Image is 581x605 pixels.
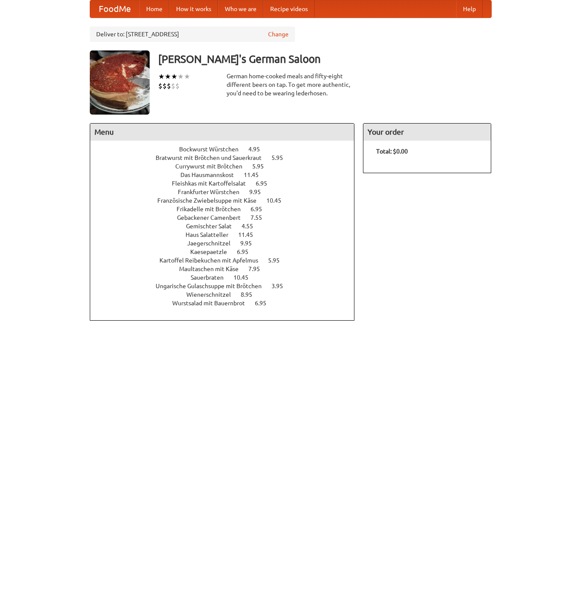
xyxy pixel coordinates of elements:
span: 6.95 [237,248,257,255]
span: Französische Zwiebelsuppe mit Käse [157,197,265,204]
a: Sauerbraten 10.45 [191,274,264,281]
a: Gebackener Camenbert 7.55 [177,214,278,221]
span: 10.45 [233,274,257,281]
span: Gemischter Salat [186,223,240,230]
span: 9.95 [249,189,269,195]
h4: Menu [90,124,354,141]
span: Fleishkas mit Kartoffelsalat [172,180,254,187]
a: Kartoffel Reibekuchen mit Apfelmus 5.95 [159,257,295,264]
li: $ [158,81,162,91]
a: Currywurst mit Brötchen 5.95 [175,163,280,170]
span: 4.55 [242,223,262,230]
a: Französische Zwiebelsuppe mit Käse 10.45 [157,197,297,204]
span: 7.55 [251,214,271,221]
span: Gebackener Camenbert [177,214,249,221]
span: 6.95 [256,180,276,187]
li: $ [162,81,167,91]
span: Haus Salatteller [186,231,237,238]
span: 11.45 [244,171,267,178]
a: Change [268,30,289,38]
a: FoodMe [90,0,139,18]
a: Das Hausmannskost 11.45 [180,171,274,178]
span: Bockwurst Würstchen [179,146,247,153]
li: $ [175,81,180,91]
a: Ungarische Gulaschsuppe mit Brötchen 3.95 [156,283,299,289]
span: Kaesepaetzle [190,248,236,255]
div: Deliver to: [STREET_ADDRESS] [90,27,295,42]
span: 7.95 [248,266,268,272]
b: Total: $0.00 [376,148,408,155]
span: Currywurst mit Brötchen [175,163,251,170]
a: Gemischter Salat 4.55 [186,223,269,230]
span: 4.95 [248,146,268,153]
a: Haus Salatteller 11.45 [186,231,269,238]
a: How it works [169,0,218,18]
a: Kaesepaetzle 6.95 [190,248,264,255]
li: ★ [177,72,184,81]
a: Maultaschen mit Käse 7.95 [179,266,276,272]
span: 8.95 [241,291,261,298]
span: Frankfurter Würstchen [178,189,248,195]
a: Wurstsalad mit Bauernbrot 6.95 [172,300,282,307]
span: 5.95 [271,154,292,161]
span: 5.95 [268,257,288,264]
span: 9.95 [240,240,260,247]
a: Frankfurter Würstchen 9.95 [178,189,277,195]
a: Wienerschnitzel 8.95 [186,291,268,298]
span: 5.95 [252,163,272,170]
span: Wienerschnitzel [186,291,239,298]
a: Home [139,0,169,18]
div: German home-cooked meals and fifty-eight different beers on tap. To get more authentic, you'd nee... [227,72,355,97]
span: 3.95 [271,283,292,289]
li: ★ [171,72,177,81]
h3: [PERSON_NAME]'s German Saloon [158,50,492,68]
a: Jaegerschnitzel 9.95 [187,240,268,247]
span: Ungarische Gulaschsuppe mit Brötchen [156,283,270,289]
a: Help [456,0,483,18]
li: ★ [165,72,171,81]
span: Sauerbraten [191,274,232,281]
a: Bockwurst Würstchen 4.95 [179,146,276,153]
span: Wurstsalad mit Bauernbrot [172,300,254,307]
a: Bratwurst mit Brötchen und Sauerkraut 5.95 [156,154,299,161]
span: Frikadelle mit Brötchen [177,206,249,212]
a: Who we are [218,0,263,18]
li: $ [171,81,175,91]
a: Fleishkas mit Kartoffelsalat 6.95 [172,180,283,187]
a: Frikadelle mit Brötchen 6.95 [177,206,278,212]
span: 11.45 [238,231,262,238]
span: 6.95 [251,206,271,212]
h4: Your order [363,124,491,141]
li: ★ [158,72,165,81]
img: angular.jpg [90,50,150,115]
span: Maultaschen mit Käse [179,266,247,272]
span: 6.95 [255,300,275,307]
a: Recipe videos [263,0,315,18]
li: ★ [184,72,190,81]
li: $ [167,81,171,91]
span: Das Hausmannskost [180,171,242,178]
span: Jaegerschnitzel [187,240,239,247]
span: Kartoffel Reibekuchen mit Apfelmus [159,257,267,264]
span: 10.45 [266,197,290,204]
span: Bratwurst mit Brötchen und Sauerkraut [156,154,270,161]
